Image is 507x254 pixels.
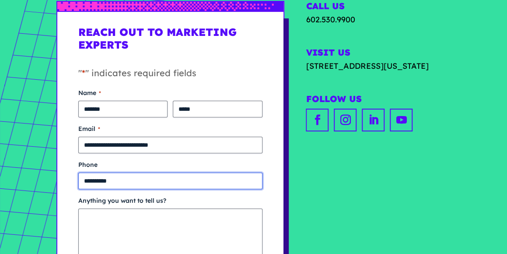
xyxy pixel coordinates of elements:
a: 602.530.9900 [306,14,355,25]
a: [STREET_ADDRESS][US_STATE] [306,60,451,72]
h2: Visit Us [306,47,451,60]
p: " " indicates required fields [78,67,262,88]
a: instagram [334,109,357,131]
h2: Call Us [306,1,451,14]
h1: Reach Out to Marketing Experts [78,26,262,58]
img: px-grad-blue-short.svg [57,2,283,11]
label: Email [78,124,262,133]
label: Phone [78,160,262,169]
a: facebook [306,109,329,131]
label: Anything you want to tell us? [78,196,262,205]
h2: Follow Us [306,94,451,106]
legend: Name [78,88,101,97]
a: linkedin [362,109,385,131]
a: youtube [390,109,413,131]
